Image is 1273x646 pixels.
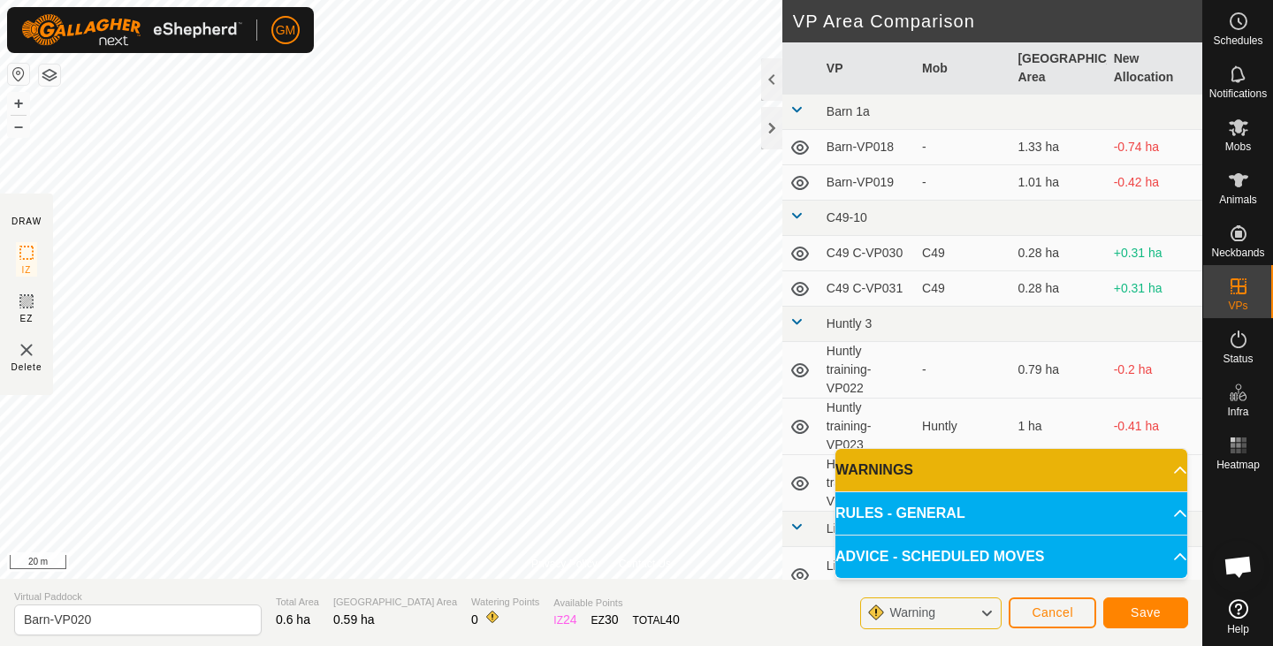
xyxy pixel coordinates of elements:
td: C49 C-VP031 [819,271,915,307]
td: Huntly training-VP022 [819,342,915,399]
span: Mobs [1225,141,1251,152]
span: 30 [605,612,619,627]
span: Status [1223,353,1253,364]
td: 0.79 ha [1010,342,1106,399]
td: Barn-VP018 [819,130,915,165]
span: Notifications [1209,88,1267,99]
img: VP [16,339,37,361]
span: RULES - GENERAL [835,503,965,524]
span: Virtual Paddock [14,589,262,604]
td: 0.28 ha [1010,236,1106,271]
td: 1 ha [1010,399,1106,455]
p-accordion-header: RULES - GENERAL [835,492,1187,535]
button: Save [1103,597,1188,628]
span: Save [1131,605,1161,619]
span: 0.59 ha [333,612,375,627]
p-accordion-header: ADVICE - SCHEDULED MOVES [835,536,1187,578]
span: 0 [471,612,478,627]
td: +0.31 ha [1107,271,1202,307]
th: VP [819,42,915,95]
th: New Allocation [1107,42,1202,95]
div: TOTAL [633,611,680,629]
img: Gallagher Logo [21,14,242,46]
a: Contact Us [619,556,671,572]
span: Huntly 3 [827,316,872,331]
td: 1.33 ha [1010,130,1106,165]
td: 0.28 ha [1010,271,1106,307]
span: Infra [1227,407,1248,417]
span: Schedules [1213,35,1262,46]
span: GM [276,21,296,40]
button: Map Layers [39,65,60,86]
div: Huntly [922,417,1003,436]
span: Total Area [276,595,319,610]
th: [GEOGRAPHIC_DATA] Area [1010,42,1106,95]
div: IZ [553,611,576,629]
a: Privacy Policy [531,556,598,572]
div: - [922,138,1003,156]
td: Barn-VP019 [819,165,915,201]
td: 1.01 ha [1010,165,1106,201]
span: EZ [20,312,34,325]
span: 24 [563,612,577,627]
td: Huntly training-VP023 [819,399,915,455]
td: Huntly training-VP024 [819,455,915,512]
span: VPs [1228,300,1247,311]
h2: VP Area Comparison [793,11,1202,32]
span: Neckbands [1211,247,1264,258]
td: -0.42 ha [1107,165,1202,201]
span: Available Points [553,596,679,611]
span: Help [1227,624,1249,635]
p-accordion-header: WARNINGS [835,449,1187,491]
button: Cancel [1009,597,1096,628]
span: Delete [11,361,42,374]
span: 0.6 ha [276,612,310,627]
td: +0.31 ha [1107,236,1202,271]
span: Warning [889,605,935,619]
span: WARNINGS [835,460,913,481]
span: Barn 1a [827,104,870,118]
span: 40 [666,612,680,627]
span: IZ [22,263,32,277]
th: Mob [915,42,1010,95]
span: Limestone Hill [827,521,904,536]
td: -0.2 ha [1107,342,1202,399]
span: C49-10 [827,210,867,224]
span: [GEOGRAPHIC_DATA] Area [333,595,457,610]
td: -0.41 ha [1107,399,1202,455]
div: Open chat [1212,540,1265,593]
td: Limestone Flat -VP028 [819,547,915,604]
div: C49 [922,279,1003,298]
span: ADVICE - SCHEDULED MOVES [835,546,1044,567]
div: EZ [591,611,619,629]
a: Help [1203,592,1273,642]
div: DRAW [11,215,42,228]
button: – [8,116,29,137]
div: C49 [922,244,1003,262]
span: Heatmap [1216,460,1260,470]
span: Animals [1219,194,1257,205]
span: Cancel [1032,605,1073,619]
button: + [8,93,29,114]
td: -0.74 ha [1107,130,1202,165]
div: - [922,173,1003,192]
span: Watering Points [471,595,539,610]
td: C49 C-VP030 [819,236,915,271]
button: Reset Map [8,64,29,85]
div: - [922,361,1003,379]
